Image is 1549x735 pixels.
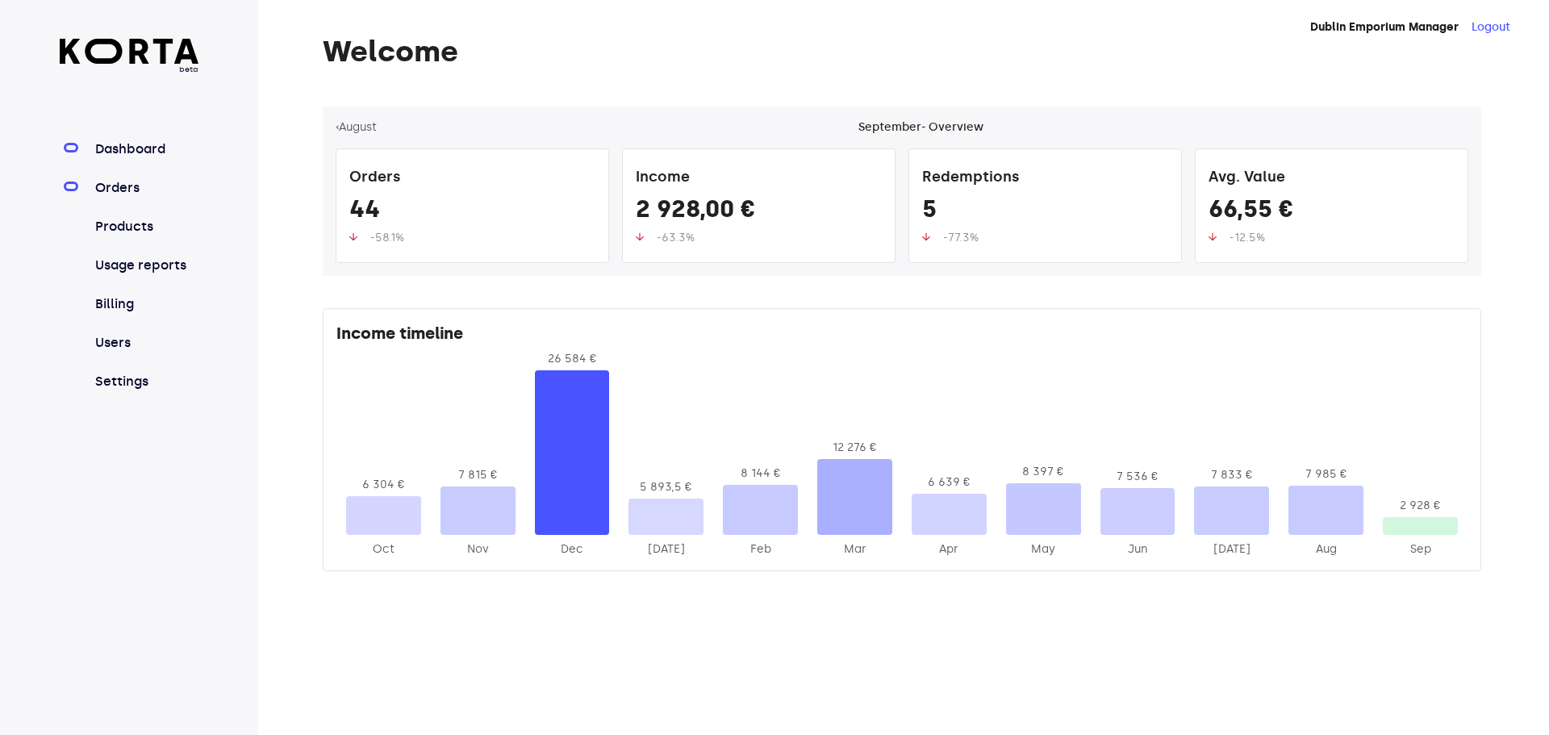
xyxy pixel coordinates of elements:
img: up [636,232,644,241]
div: 2 928,00 € [636,194,882,230]
div: 2 928 € [1383,498,1458,514]
div: 2025-Jul [1194,541,1269,558]
div: 6 304 € [346,477,421,493]
div: 44 [349,194,595,230]
div: 12 276 € [817,440,892,456]
div: 2025-Sep [1383,541,1458,558]
div: Income [636,162,882,194]
a: Products [92,217,199,236]
a: Settings [92,372,199,391]
div: 66,55 € [1209,194,1455,230]
strong: Dublin Emporium Manager [1310,20,1459,34]
div: 2024-Nov [440,541,516,558]
div: 7 815 € [440,467,516,483]
div: Avg. Value [1209,162,1455,194]
span: -12.5% [1230,231,1265,244]
a: beta [60,39,199,75]
a: Orders [92,178,199,198]
div: 5 [922,194,1168,230]
div: 26 584 € [535,351,610,367]
div: 7 985 € [1288,466,1363,482]
div: Redemptions [922,162,1168,194]
div: 2025-Jan [628,541,704,558]
img: up [1209,232,1217,241]
a: Billing [92,294,199,314]
span: -63.3% [657,231,695,244]
span: -58.1% [370,231,404,244]
a: Dashboard [92,140,199,159]
div: 2024-Oct [346,541,421,558]
a: Usage reports [92,256,199,275]
div: 2025-May [1006,541,1081,558]
div: 8 144 € [723,466,798,482]
div: 2025-Jun [1100,541,1175,558]
div: September - Overview [858,119,983,136]
div: Orders [349,162,595,194]
div: 2024-Dec [535,541,610,558]
div: 6 639 € [912,474,987,491]
div: 8 397 € [1006,464,1081,480]
div: 7 536 € [1100,469,1175,485]
div: 2025-Feb [723,541,798,558]
div: 7 833 € [1194,467,1269,483]
div: 2025-Apr [912,541,987,558]
img: Korta [60,39,199,64]
a: Users [92,333,199,353]
img: up [922,232,930,241]
button: Logout [1472,19,1510,35]
button: ‹August [336,119,377,136]
div: 2025-Aug [1288,541,1363,558]
span: beta [60,64,199,75]
span: -77.3% [943,231,979,244]
h1: Welcome [323,35,1481,68]
img: up [349,232,357,241]
div: 5 893,5 € [628,479,704,495]
div: 2025-Mar [817,541,892,558]
div: Income timeline [336,322,1468,351]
